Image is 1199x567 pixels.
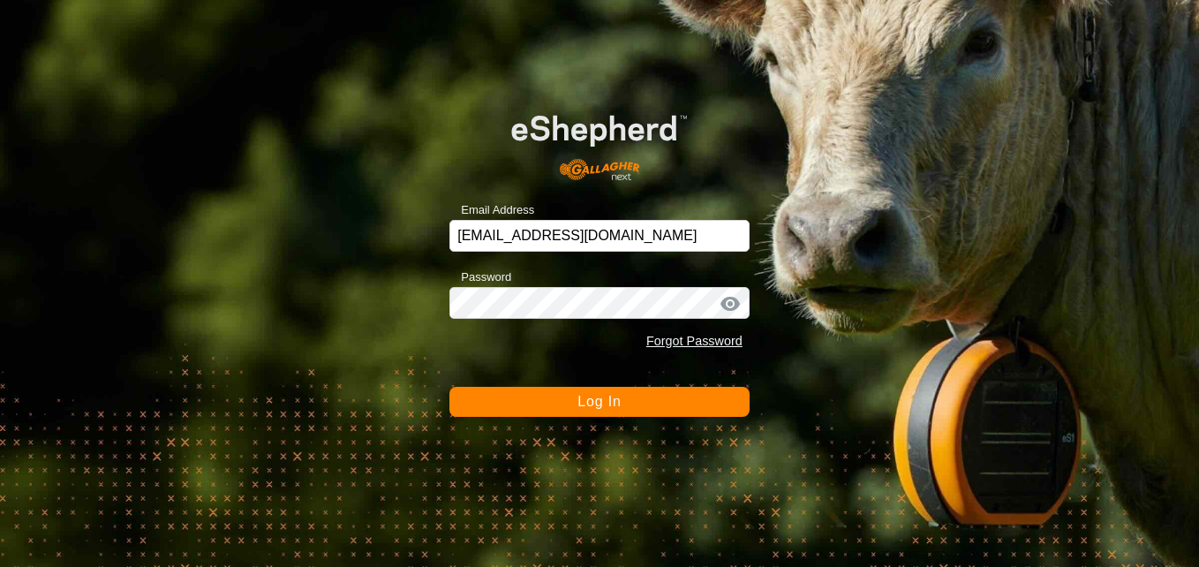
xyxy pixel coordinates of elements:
[646,334,743,348] a: Forgot Password
[577,394,621,409] span: Log In
[479,90,720,193] img: E-shepherd Logo
[449,220,750,252] input: Email Address
[449,268,511,286] label: Password
[449,387,750,417] button: Log In
[449,201,534,219] label: Email Address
